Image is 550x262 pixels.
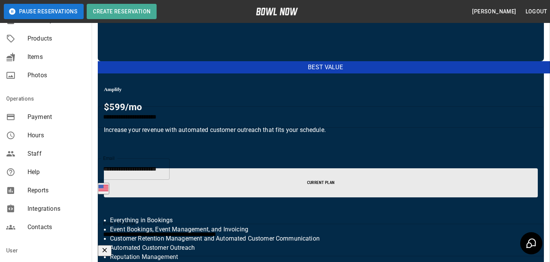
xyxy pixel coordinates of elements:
span: Hours [27,131,86,140]
button: Logout [522,5,550,19]
button: Pause Reservations [4,4,84,19]
h5: $599/mo [104,101,538,113]
span: Reports [27,186,86,195]
button: Create Reservation [87,4,157,19]
span: Integrations [27,204,86,213]
p: Reputation Management [110,252,532,262]
h5: Amplify [104,86,538,93]
p: Everything in Bookings [110,216,532,225]
span: Payment [27,112,86,122]
span: Contacts [27,223,86,232]
p: Increase your revenue with automated customer outreach that fits your schedule. [104,125,538,162]
span: Staff [27,149,86,158]
button: Select country [98,183,109,194]
p: BEST VALUE [102,63,548,72]
button: Clear [98,245,112,256]
span: Help [27,168,86,177]
span: Products [27,34,86,43]
span: Items [27,52,86,62]
button: [PERSON_NAME] [469,5,519,19]
img: logo [256,8,298,15]
span: Photos [27,71,86,80]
